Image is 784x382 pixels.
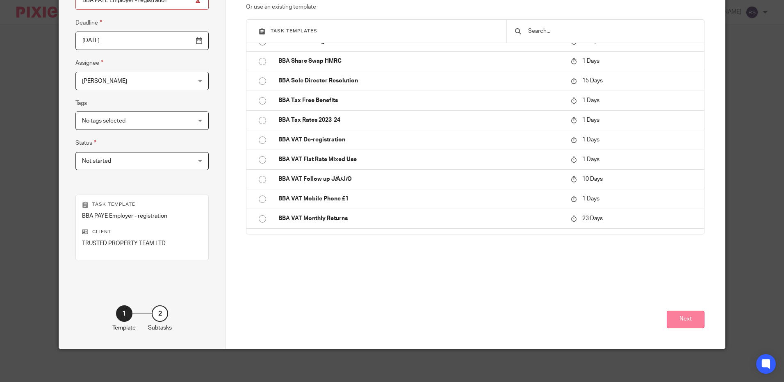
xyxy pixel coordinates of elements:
input: Pick a date [75,32,209,50]
label: Assignee [75,58,103,68]
p: Subtasks [148,324,172,332]
p: Client [82,229,202,235]
p: BBA Share Swap HMRC [278,57,563,65]
div: 1 [116,305,132,322]
span: 1 Days [582,157,599,162]
p: BBA VAT Mobile Phone £1 [278,195,563,203]
p: BBA Sole Director Resolution [278,77,563,85]
span: 1 Days [582,196,599,202]
span: Not started [82,158,111,164]
label: Tags [75,99,87,107]
span: 1 Days [582,58,599,64]
p: BBA VAT Follow up J/A/J/O [278,175,563,183]
p: BBA VAT Monthly Returns [278,214,563,223]
span: 1 Days [582,117,599,123]
span: 15 Days [582,78,603,84]
input: Search... [527,27,696,36]
div: 2 [152,305,168,322]
span: [PERSON_NAME] [82,78,127,84]
p: Or use an existing template [246,3,704,11]
p: BBA VAT De-registration [278,136,563,144]
p: BBA PAYE Employer - registration [82,212,202,220]
span: 1 Days [582,98,599,103]
p: TRUSTED PROPERTY TEAM LTD [82,239,202,248]
p: Task template [82,201,202,208]
p: BBA Tax Free Benefits [278,96,563,105]
p: BBA VAT Quarterly Returns Feb/May/Aug/Nov [278,234,563,242]
span: No tags selected [82,118,125,124]
p: BBA Tax Rates 2023-24 [278,116,563,124]
span: 10 Days [582,176,603,182]
label: Status [75,138,96,148]
p: BBA VAT Flat Rate Mixed Use [278,155,563,164]
button: Next [667,311,704,328]
label: Deadline [75,18,102,27]
span: 1 Days [582,137,599,143]
span: 23 Days [582,216,603,221]
span: Task templates [271,29,317,33]
p: Template [112,324,136,332]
